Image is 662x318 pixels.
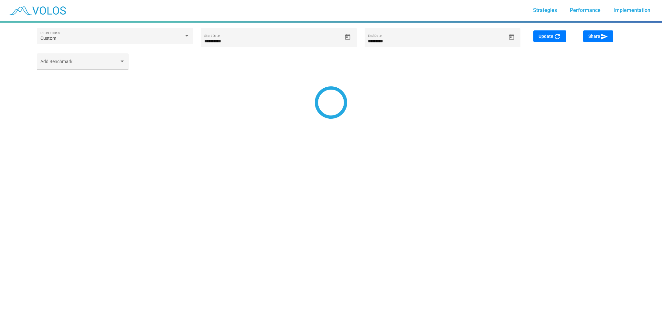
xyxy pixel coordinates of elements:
[614,7,650,13] span: Implementation
[539,34,561,39] span: Update
[553,33,561,40] mat-icon: refresh
[565,5,606,16] a: Performance
[5,2,69,18] img: blue_transparent.png
[342,31,353,43] button: Open calendar
[533,7,557,13] span: Strategies
[570,7,601,13] span: Performance
[608,5,656,16] a: Implementation
[583,30,613,42] button: Share
[588,34,608,39] span: Share
[533,30,566,42] button: Update
[528,5,562,16] a: Strategies
[506,31,517,43] button: Open calendar
[600,33,608,40] mat-icon: send
[40,36,56,41] span: Custom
